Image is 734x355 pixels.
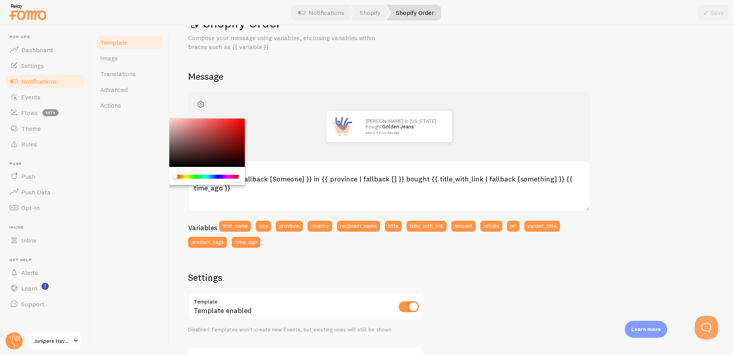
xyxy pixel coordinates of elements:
[308,221,332,232] button: country
[95,35,164,50] a: Template
[95,97,164,113] a: Actions
[188,293,424,322] div: Template enabled
[5,168,86,184] a: Push
[21,62,44,70] span: Settings
[21,140,37,148] span: Rules
[219,221,251,232] button: first_name
[631,326,661,333] p: Learn more
[21,188,51,196] span: Push Data
[188,223,217,232] h3: Variables
[625,321,667,338] div: Learn more
[5,105,86,121] a: Flows beta
[21,109,38,117] span: Flows
[21,46,53,54] span: Dashboard
[337,221,380,232] button: recipient_name
[5,73,86,89] a: Notifications
[100,70,136,78] span: Translations
[34,336,71,346] span: Junipers Haven Skincare
[42,109,59,116] span: beta
[5,89,86,105] a: Events
[100,101,121,109] span: Actions
[9,225,86,230] span: Inline
[188,237,227,248] button: product_tags
[256,221,271,232] button: city
[366,118,444,134] p: [PERSON_NAME] in [US_STATE] bought
[5,58,86,73] a: Settings
[451,221,476,232] button: amount
[5,121,86,136] a: Theme
[5,280,86,296] a: Learn
[188,70,715,82] h2: Message
[480,221,502,232] button: initials
[188,161,590,174] label: Notification Message
[95,82,164,97] a: Advanced
[21,172,35,180] span: Push
[21,284,37,292] span: Learn
[21,93,40,101] span: Events
[5,200,86,216] a: Opt-In
[21,124,41,132] span: Theme
[157,119,245,185] div: Chrome color picker
[406,221,447,232] button: title_with_link
[276,221,303,232] button: province
[5,184,86,200] a: Push Data
[95,66,164,82] a: Translations
[100,86,128,93] span: Advanced
[21,269,38,276] span: Alerts
[5,296,86,312] a: Support
[5,232,86,248] a: Inline
[5,42,86,58] a: Dashboard
[42,283,49,290] svg: <p>Watch New Feature Tutorials!</p>
[21,204,40,212] span: Opt-In
[507,221,520,232] button: url
[188,326,424,333] div: Disabled Templates won't create new Events, but existing ones will still be shown
[326,111,358,142] img: Fomo
[232,237,260,248] button: time_ago
[100,54,118,62] span: Image
[8,2,48,22] img: fomo-relay-logo-orange.svg
[524,221,560,232] button: variant_title
[5,136,86,152] a: Rules
[9,258,86,263] span: Get Help
[695,316,718,339] iframe: Help Scout Beacon - Open
[9,161,86,167] span: Push
[385,221,402,232] button: title
[188,271,424,284] h2: Settings
[188,33,377,51] p: Compose your message using variables, enclosing variables within braces such as {{ variable }}
[366,131,442,135] small: about 4 minutes ago
[382,123,414,130] a: Golden Jeans
[5,265,86,280] a: Alerts
[21,77,57,85] span: Notifications
[9,35,86,40] span: Pop-ups
[100,38,128,46] span: Template
[95,50,164,66] a: Image
[28,331,81,350] a: Junipers Haven Skincare
[21,236,37,244] span: Inline
[21,300,44,308] span: Support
